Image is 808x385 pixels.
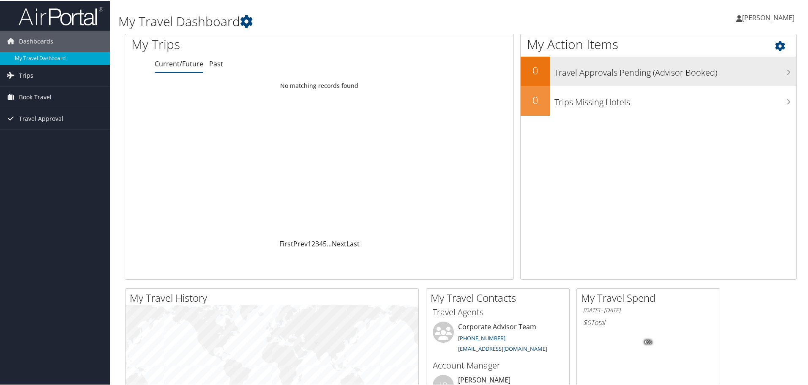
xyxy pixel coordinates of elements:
[431,290,569,304] h2: My Travel Contacts
[521,63,550,77] h2: 0
[125,77,513,93] td: No matching records found
[581,290,720,304] h2: My Travel Spend
[736,4,803,30] a: [PERSON_NAME]
[293,238,308,248] a: Prev
[433,359,563,371] h3: Account Manager
[742,12,794,22] span: [PERSON_NAME]
[118,12,575,30] h1: My Travel Dashboard
[433,306,563,317] h3: Travel Agents
[319,238,323,248] a: 4
[521,85,796,115] a: 0Trips Missing Hotels
[347,238,360,248] a: Last
[645,339,652,344] tspan: 0%
[327,238,332,248] span: …
[458,344,547,352] a: [EMAIL_ADDRESS][DOMAIN_NAME]
[554,91,796,107] h3: Trips Missing Hotels
[130,290,418,304] h2: My Travel History
[19,107,63,128] span: Travel Approval
[209,58,223,68] a: Past
[521,35,796,52] h1: My Action Items
[19,64,33,85] span: Trips
[279,238,293,248] a: First
[583,306,713,314] h6: [DATE] - [DATE]
[19,86,52,107] span: Book Travel
[19,30,53,51] span: Dashboards
[458,333,505,341] a: [PHONE_NUMBER]
[315,238,319,248] a: 3
[583,317,713,326] h6: Total
[521,92,550,106] h2: 0
[19,5,103,25] img: airportal-logo.png
[583,317,591,326] span: $0
[308,238,311,248] a: 1
[323,238,327,248] a: 5
[332,238,347,248] a: Next
[521,56,796,85] a: 0Travel Approvals Pending (Advisor Booked)
[554,62,796,78] h3: Travel Approvals Pending (Advisor Booked)
[131,35,345,52] h1: My Trips
[311,238,315,248] a: 2
[155,58,203,68] a: Current/Future
[429,321,567,355] li: Corporate Advisor Team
